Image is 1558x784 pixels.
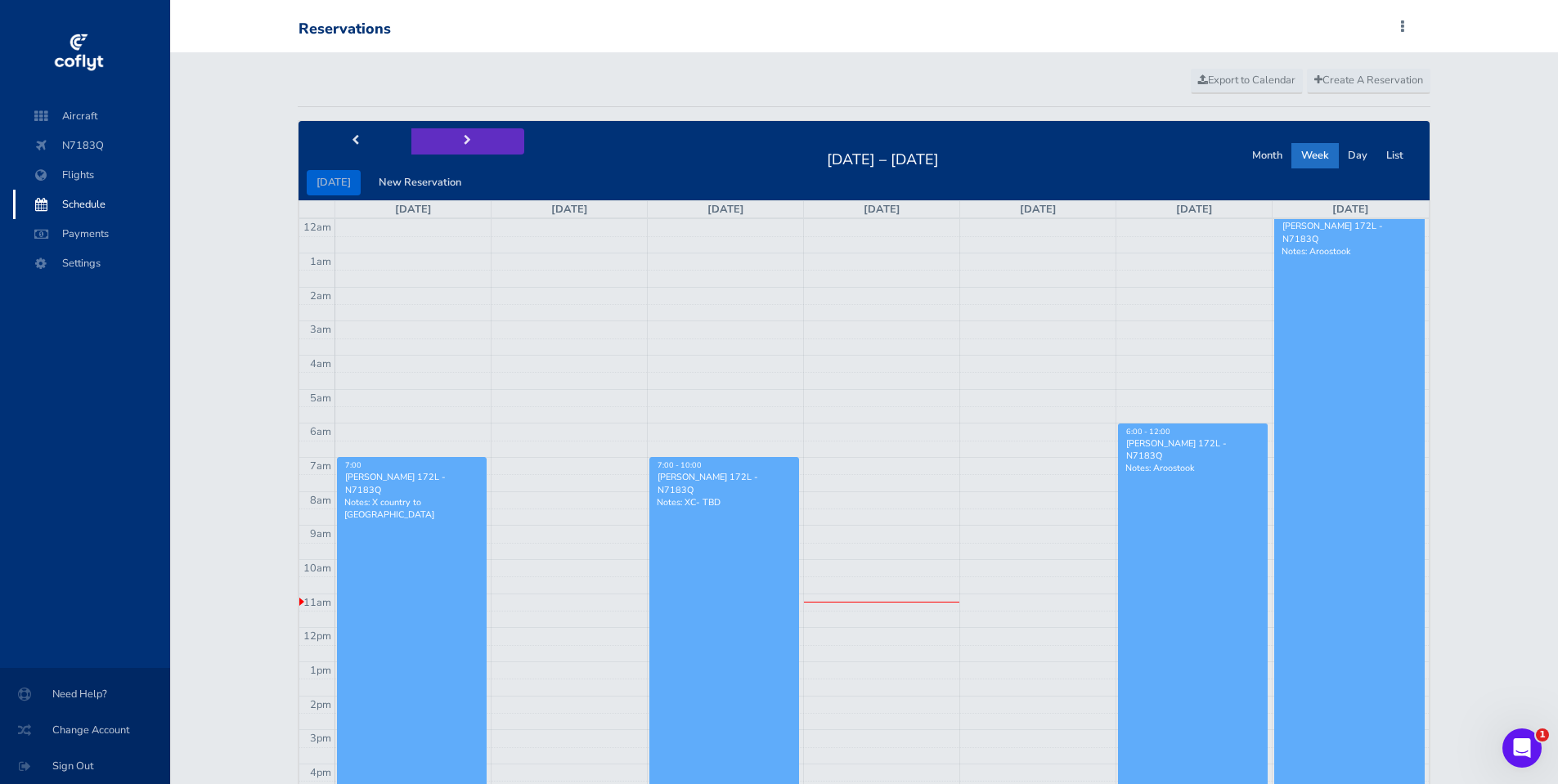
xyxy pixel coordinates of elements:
[310,322,331,337] span: 3am
[369,170,471,195] button: New Reservation
[1291,143,1339,168] button: Week
[20,679,150,709] span: Need Help?
[310,526,331,541] span: 9am
[707,202,744,217] a: [DATE]
[344,471,479,495] div: [PERSON_NAME] 172L - N7183Q
[1502,728,1542,768] iframe: Intercom live chat
[1126,427,1170,437] span: 6:00 - 12:00
[1282,220,1417,244] div: [PERSON_NAME] 172L - N7183Q
[1314,73,1423,87] span: Create A Reservation
[310,663,331,678] span: 1pm
[344,496,479,521] p: Notes: X country to [GEOGRAPHIC_DATA]
[52,29,106,78] img: coflyt logo
[29,190,154,219] span: Schedule
[1020,202,1057,217] a: [DATE]
[1198,73,1295,87] span: Export to Calendar
[310,697,331,712] span: 2pm
[310,459,331,473] span: 7am
[1332,202,1369,217] a: [DATE]
[1282,245,1417,258] p: Notes: Aroostook
[1125,437,1260,462] div: [PERSON_NAME] 172L - N7183Q
[1242,143,1292,168] button: Month
[1376,143,1413,168] button: List
[29,249,154,278] span: Settings
[1125,462,1260,474] p: Notes: Aroostook
[551,202,588,217] a: [DATE]
[395,202,432,217] a: [DATE]
[345,460,361,470] span: 7:00
[29,219,154,249] span: Payments
[310,391,331,405] span: 5am
[310,493,331,508] span: 8am
[303,220,331,235] span: 12am
[1307,69,1430,93] a: Create A Reservation
[303,561,331,576] span: 10am
[310,254,331,269] span: 1am
[1536,728,1549,741] span: 1
[299,128,411,154] button: prev
[303,629,331,643] span: 12pm
[310,424,331,439] span: 6am
[657,471,792,495] div: [PERSON_NAME] 172L - N7183Q
[864,202,900,217] a: [DATE]
[310,731,331,746] span: 3pm
[307,170,361,195] button: [DATE]
[20,715,150,745] span: Change Account
[29,160,154,190] span: Flights
[817,146,949,169] h2: [DATE] – [DATE]
[303,595,331,610] span: 11am
[310,289,331,303] span: 2am
[20,751,150,781] span: Sign Out
[29,131,154,160] span: N7183Q
[310,765,331,780] span: 4pm
[658,460,702,470] span: 7:00 - 10:00
[657,496,792,508] p: Notes: XC- TBD
[1338,143,1377,168] button: Day
[1191,69,1303,93] a: Export to Calendar
[411,128,524,154] button: next
[310,356,331,371] span: 4am
[299,20,391,38] div: Reservations
[29,101,154,131] span: Aircraft
[1176,202,1213,217] a: [DATE]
